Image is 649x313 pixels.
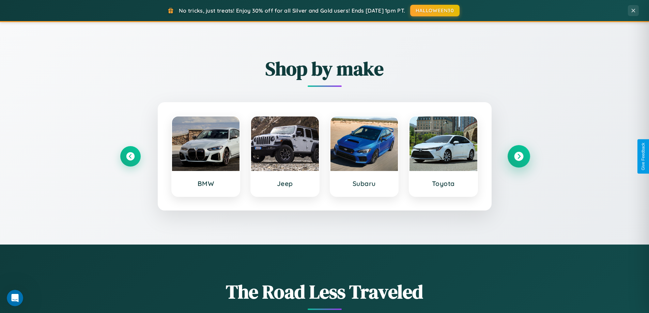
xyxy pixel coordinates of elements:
[7,290,23,306] iframe: Intercom live chat
[641,143,646,170] div: Give Feedback
[258,179,312,188] h3: Jeep
[410,5,460,16] button: HALLOWEEN30
[337,179,391,188] h3: Subaru
[179,179,233,188] h3: BMW
[120,56,529,82] h2: Shop by make
[416,179,470,188] h3: Toyota
[120,279,529,305] h1: The Road Less Traveled
[179,7,405,14] span: No tricks, just treats! Enjoy 30% off for all Silver and Gold users! Ends [DATE] 1pm PT.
